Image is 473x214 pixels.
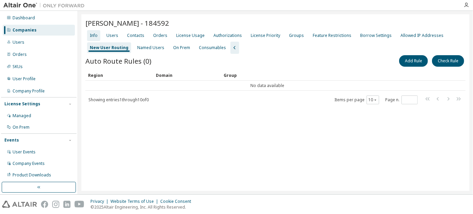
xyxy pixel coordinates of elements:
button: 10 [368,97,377,103]
img: altair_logo.svg [2,201,37,208]
div: Feature Restrictions [313,33,351,38]
div: Managed [13,113,31,119]
div: License Settings [4,101,40,107]
p: © 2025 Altair Engineering, Inc. All Rights Reserved. [90,204,195,210]
div: Events [4,137,19,143]
div: Cookie Consent [160,199,195,204]
img: youtube.svg [75,201,84,208]
span: Items per page [334,95,379,104]
div: Company Events [13,161,45,166]
td: No data available [85,81,449,91]
div: Consumables [199,45,226,50]
div: User Profile [13,76,36,82]
img: linkedin.svg [63,201,70,208]
div: SKUs [13,64,23,69]
span: Page n. [385,95,418,104]
span: Showing entries 1 through 10 of 0 [88,97,149,103]
div: Dashboard [13,15,35,21]
div: Borrow Settings [360,33,392,38]
img: instagram.svg [52,201,59,208]
div: Privacy [90,199,110,204]
div: License Priority [251,33,280,38]
div: New User Routing [90,45,128,50]
img: facebook.svg [41,201,48,208]
img: Altair One [3,2,88,9]
div: On Prem [13,125,29,130]
div: License Usage [176,33,205,38]
span: [PERSON_NAME] - 184592 [85,18,169,28]
span: Auto Route Rules (0) [85,56,151,66]
div: Users [106,33,118,38]
div: Website Terms of Use [110,199,160,204]
div: Authorizations [213,33,242,38]
div: On Prem [173,45,190,50]
button: Check Rule [432,55,464,67]
div: Users [13,40,24,45]
div: Company Profile [13,88,45,94]
div: Named Users [137,45,164,50]
div: Domain [156,70,218,81]
div: Orders [153,33,167,38]
div: Allowed IP Addresses [400,33,444,38]
div: Product Downloads [13,172,51,178]
div: Group [224,70,447,81]
div: Info [90,33,98,38]
div: Groups [289,33,304,38]
div: Contacts [127,33,144,38]
button: Add Rule [399,55,428,67]
div: Companies [13,27,37,33]
div: User Events [13,149,36,155]
div: Region [88,70,150,81]
div: Orders [13,52,27,57]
